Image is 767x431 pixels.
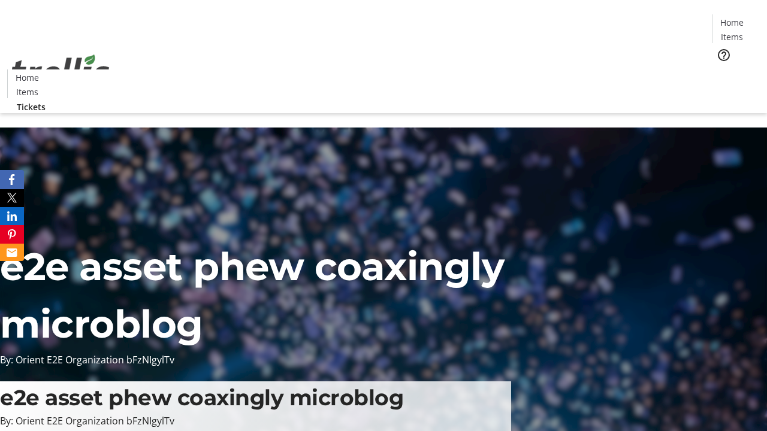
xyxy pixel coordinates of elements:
[17,101,46,113] span: Tickets
[712,31,751,43] a: Items
[721,69,750,82] span: Tickets
[712,16,751,29] a: Home
[712,69,760,82] a: Tickets
[16,86,38,98] span: Items
[16,71,39,84] span: Home
[712,43,736,67] button: Help
[7,41,114,101] img: Orient E2E Organization bFzNIgylTv's Logo
[7,101,55,113] a: Tickets
[721,31,743,43] span: Items
[8,71,46,84] a: Home
[720,16,744,29] span: Home
[8,86,46,98] a: Items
